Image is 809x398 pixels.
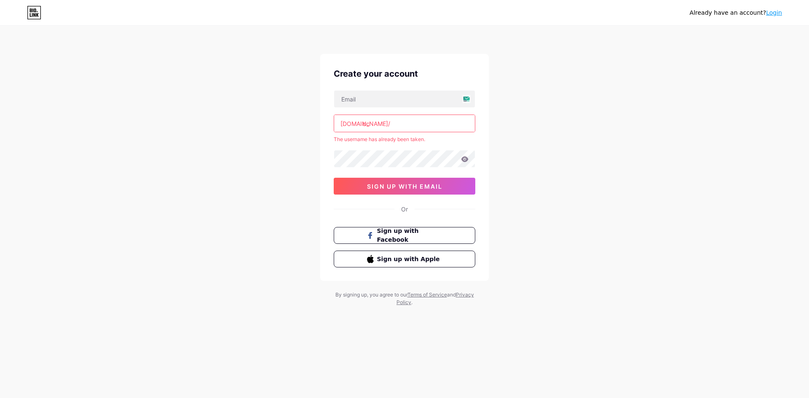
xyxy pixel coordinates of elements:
span: Sign up with Apple [377,255,442,264]
div: The username has already been taken. [334,136,475,143]
button: Sign up with Facebook [334,227,475,244]
input: username [334,115,475,132]
input: Email [334,91,475,107]
a: Login [766,9,782,16]
div: Create your account [334,67,475,80]
span: sign up with email [367,183,442,190]
div: [DOMAIN_NAME]/ [340,119,390,128]
div: Already have an account? [690,8,782,17]
span: Sign up with Facebook [377,227,442,244]
button: Sign up with Apple [334,251,475,267]
button: sign up with email [334,178,475,195]
a: Terms of Service [407,291,447,298]
div: By signing up, you agree to our and . [333,291,476,306]
div: Or [401,205,408,214]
